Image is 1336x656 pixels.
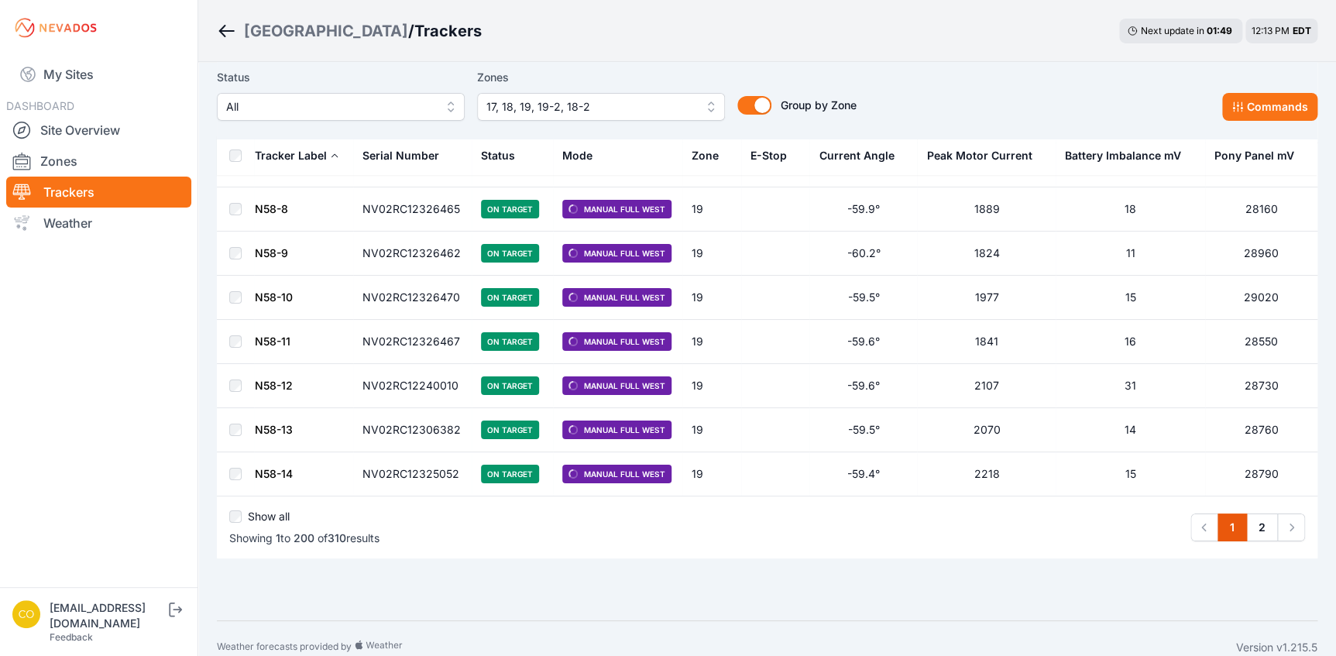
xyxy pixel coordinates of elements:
[1205,232,1317,276] td: 28960
[1246,513,1278,541] a: 2
[414,20,482,42] h3: Trackers
[477,93,725,121] button: 17, 18, 19, 19-2, 18-2
[362,148,439,163] div: Serial Number
[1214,148,1294,163] div: Pony Panel mV
[362,137,452,174] button: Serial Number
[819,148,894,163] div: Current Angle
[6,115,191,146] a: Site Overview
[1205,187,1317,232] td: 28160
[1236,640,1317,655] div: Version v1.215.5
[682,408,741,452] td: 19
[1252,25,1290,36] span: 12:13 PM
[1065,148,1181,163] div: Battery Imbalance mV
[255,379,293,392] a: N58-12
[217,640,1236,655] div: Weather forecasts provided by
[12,15,99,40] img: Nevados
[481,332,539,351] span: On Target
[481,465,539,483] span: On Target
[244,20,408,42] a: [GEOGRAPHIC_DATA]
[12,600,40,628] img: controlroomoperator@invenergy.com
[562,288,671,307] span: Manual Full West
[1056,452,1205,496] td: 15
[408,20,414,42] span: /
[50,600,166,631] div: [EMAIL_ADDRESS][DOMAIN_NAME]
[481,376,539,395] span: On Target
[6,177,191,208] a: Trackers
[809,232,917,276] td: -60.2°
[750,137,799,174] button: E-Stop
[562,465,671,483] span: Manual Full West
[562,421,671,439] span: Manual Full West
[1222,93,1317,121] button: Commands
[917,408,1056,452] td: 2070
[328,531,346,544] span: 310
[819,137,906,174] button: Current Angle
[1214,137,1307,174] button: Pony Panel mV
[1218,513,1247,541] a: 1
[682,187,741,232] td: 19
[1056,320,1205,364] td: 16
[562,376,671,395] span: Manual Full West
[562,200,671,218] span: Manual Full West
[917,320,1056,364] td: 1841
[294,531,314,544] span: 200
[1056,276,1205,320] td: 15
[353,452,472,496] td: NV02RC12325052
[6,56,191,93] a: My Sites
[229,531,380,546] p: Showing to of results
[1205,276,1317,320] td: 29020
[353,232,472,276] td: NV02RC12326462
[562,148,592,163] div: Mode
[353,276,472,320] td: NV02RC12326470
[6,146,191,177] a: Zones
[276,531,280,544] span: 1
[692,148,719,163] div: Zone
[353,408,472,452] td: NV02RC12306382
[1056,232,1205,276] td: 11
[255,246,288,259] a: N58-9
[562,332,671,351] span: Manual Full West
[682,452,741,496] td: 19
[809,364,917,408] td: -59.6°
[917,452,1056,496] td: 2218
[6,208,191,239] a: Weather
[1205,452,1317,496] td: 28790
[481,200,539,218] span: On Target
[255,202,288,215] a: N58-8
[692,137,731,174] button: Zone
[682,320,741,364] td: 19
[481,244,539,263] span: On Target
[1141,25,1204,36] span: Next update in
[248,509,290,524] label: Show all
[255,423,293,436] a: N58-13
[562,244,671,263] span: Manual Full West
[255,335,290,348] a: N58-11
[255,467,293,480] a: N58-14
[481,148,515,163] div: Status
[1293,25,1311,36] span: EDT
[917,364,1056,408] td: 2107
[217,93,465,121] button: All
[6,99,74,112] span: DASHBOARD
[682,232,741,276] td: 19
[1056,187,1205,232] td: 18
[477,68,725,87] label: Zones
[226,98,434,116] span: All
[255,137,339,174] button: Tracker Label
[255,290,293,304] a: N58-10
[50,631,93,643] a: Feedback
[353,320,472,364] td: NV02RC12326467
[809,320,917,364] td: -59.6°
[750,148,787,163] div: E-Stop
[217,68,465,87] label: Status
[917,276,1056,320] td: 1977
[917,187,1056,232] td: 1889
[1056,408,1205,452] td: 14
[809,452,917,496] td: -59.4°
[481,421,539,439] span: On Target
[1205,364,1317,408] td: 28730
[917,232,1056,276] td: 1824
[562,137,605,174] button: Mode
[809,408,917,452] td: -59.5°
